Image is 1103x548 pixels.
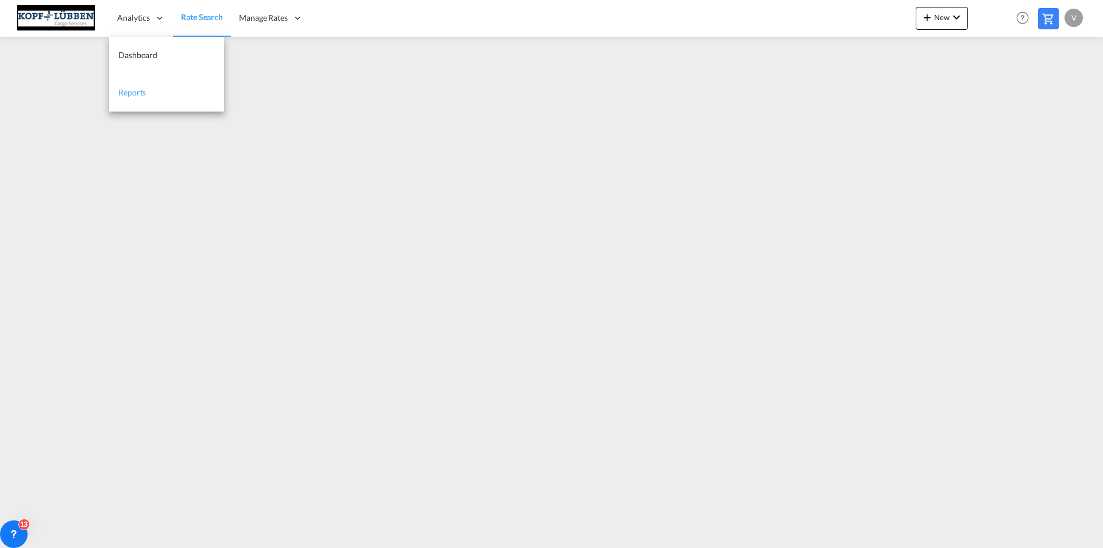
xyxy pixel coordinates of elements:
span: New [920,13,963,22]
div: Help [1013,8,1038,29]
a: Dashboard [109,37,224,74]
span: Help [1013,8,1032,28]
md-icon: icon-chevron-down [950,10,963,24]
a: Reports [109,74,224,112]
span: Analytics [117,12,150,24]
div: v [1065,9,1083,27]
img: 25cf3bb0aafc11ee9c4fdbd399af7748.JPG [17,5,95,31]
span: Dashboard [118,50,157,60]
span: Rate Search [181,12,223,22]
span: Reports [118,87,146,97]
md-icon: icon-plus 400-fg [920,10,934,24]
button: icon-plus 400-fgNewicon-chevron-down [916,7,968,30]
span: Manage Rates [239,12,288,24]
